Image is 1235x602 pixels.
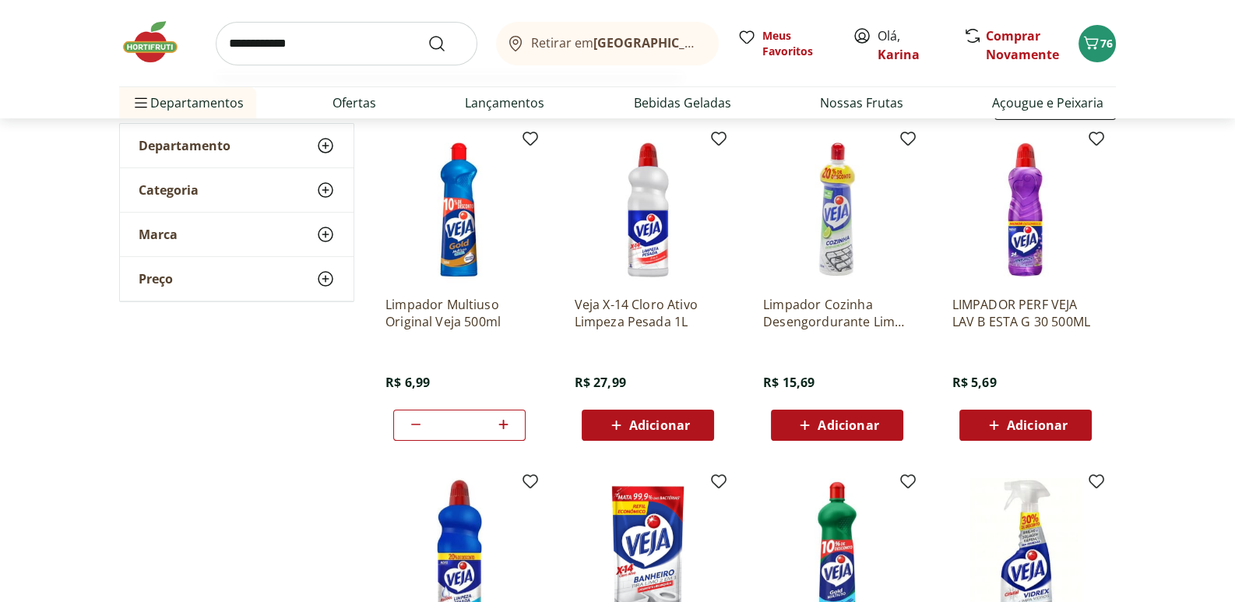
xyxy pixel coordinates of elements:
[139,271,173,287] span: Preço
[959,410,1092,441] button: Adicionar
[120,257,354,301] button: Preço
[1078,25,1116,62] button: Carrinho
[496,22,719,65] button: Retirar em[GEOGRAPHIC_DATA]/[GEOGRAPHIC_DATA]
[427,34,465,53] button: Submit Search
[132,84,150,121] button: Menu
[385,296,533,330] a: Limpador Multiuso Original Veja 500ml
[531,36,703,50] span: Retirar em
[1007,419,1068,431] span: Adicionar
[332,93,376,112] a: Ofertas
[952,296,1100,330] a: LIMPADOR PERF VEJA LAV B ESTA G 30 500ML
[139,138,230,153] span: Departamento
[385,136,533,283] img: Limpador Multiuso Original Veja 500ml
[952,136,1100,283] img: LIMPADOR PERF VEJA LAV B ESTA G 30 500ML
[132,84,244,121] span: Departamentos
[120,124,354,167] button: Departamento
[878,46,920,63] a: Karina
[574,374,625,391] span: R$ 27,99
[1100,36,1113,51] span: 76
[574,136,722,283] img: Veja X-14 Cloro Ativo Limpeza Pesada 1L
[763,374,815,391] span: R$ 15,69
[120,168,354,212] button: Categoria
[820,93,903,112] a: Nossas Frutas
[629,419,690,431] span: Adicionar
[818,419,878,431] span: Adicionar
[763,296,911,330] a: Limpador Cozinha Desengordurante Limão Veja 500Ml 20% De Desconto
[465,93,544,112] a: Lançamentos
[139,182,199,198] span: Categoria
[762,28,834,59] span: Meus Favoritos
[216,22,477,65] input: search
[139,227,178,242] span: Marca
[763,136,911,283] img: Limpador Cozinha Desengordurante Limão Veja 500Ml 20% De Desconto
[771,410,903,441] button: Adicionar
[593,34,856,51] b: [GEOGRAPHIC_DATA]/[GEOGRAPHIC_DATA]
[737,28,834,59] a: Meus Favoritos
[878,26,947,64] span: Olá,
[992,93,1103,112] a: Açougue e Peixaria
[385,374,430,391] span: R$ 6,99
[119,19,197,65] img: Hortifruti
[574,296,722,330] a: Veja X-14 Cloro Ativo Limpeza Pesada 1L
[634,93,731,112] a: Bebidas Geladas
[582,410,714,441] button: Adicionar
[952,374,996,391] span: R$ 5,69
[120,213,354,256] button: Marca
[986,27,1059,63] a: Comprar Novamente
